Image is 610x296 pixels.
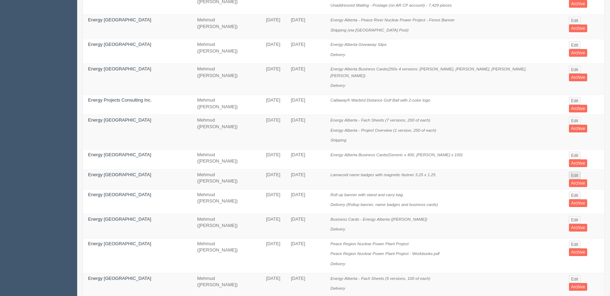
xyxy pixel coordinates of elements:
[569,49,587,57] a: Archive
[88,276,151,281] a: Energy [GEOGRAPHIC_DATA]
[569,66,581,74] a: Edit
[569,199,587,207] a: Archive
[330,227,345,231] i: Delivery
[330,98,430,102] i: Callaway® Warbird Distance Golf Ball with 2-color logo
[330,217,427,221] i: Business Cards - Energy Alberta ([PERSON_NAME])
[192,149,261,169] td: Mehmud ([PERSON_NAME])
[569,125,587,132] a: Archive
[569,192,581,199] a: Edit
[330,152,463,157] i: Energy Alberta Business Cards(Generic x 400, [PERSON_NAME] x 100)
[192,95,261,115] td: Mehmud ([PERSON_NAME])
[569,224,587,232] a: Archive
[286,149,325,169] td: [DATE]
[569,152,581,159] a: Edit
[330,276,430,281] i: Energy Alberta - Fach Sheets (5 versions, 100 of each)
[569,74,587,81] a: Archive
[192,115,261,149] td: Mehmud ([PERSON_NAME])
[569,241,581,248] a: Edit
[88,241,151,246] a: Energy [GEOGRAPHIC_DATA]
[286,15,325,39] td: [DATE]
[330,67,527,78] i: Energy Alberta Business Cards(250x 4 versions: [PERSON_NAME], [PERSON_NAME], [PERSON_NAME], [PERS...
[330,18,455,22] i: Energy Alberta - Peace River Nuclear Power Project - Fence Banner
[192,189,261,214] td: Mehmud ([PERSON_NAME])
[261,238,286,273] td: [DATE]
[569,275,581,283] a: Edit
[88,152,151,157] a: Energy [GEOGRAPHIC_DATA]
[569,172,581,179] a: Edit
[330,52,345,57] i: Delivery
[88,192,151,197] a: Energy [GEOGRAPHIC_DATA]
[330,261,345,266] i: Delivery
[569,159,587,167] a: Archive
[88,117,151,123] a: Energy [GEOGRAPHIC_DATA]
[286,95,325,115] td: [DATE]
[261,149,286,169] td: [DATE]
[330,118,430,122] i: Energy Alberta - Fach Sheets (7 versions, 200 of each)
[286,169,325,189] td: [DATE]
[261,95,286,115] td: [DATE]
[330,138,347,142] i: Shipping
[286,189,325,214] td: [DATE]
[330,28,409,32] i: Shipping (via [GEOGRAPHIC_DATA] Post)
[330,202,438,207] i: Delivery (Rollup banner, name badges and business cards)
[261,15,286,39] td: [DATE]
[569,248,587,256] a: Archive
[88,42,151,47] a: Energy [GEOGRAPHIC_DATA]
[286,238,325,273] td: [DATE]
[192,169,261,189] td: Mehmud ([PERSON_NAME])
[192,15,261,39] td: Mehmud ([PERSON_NAME])
[192,39,261,64] td: Mehmud ([PERSON_NAME])
[88,172,151,177] a: Energy [GEOGRAPHIC_DATA]
[330,42,387,47] i: Energy Alberta Giveaway Slips
[569,17,581,25] a: Edit
[88,97,152,103] a: Energy Projects Consulting Inc.
[569,25,587,32] a: Archive
[330,3,452,7] i: Unaddressed Mailing - Postage (on AR CP account) - 7,429 pieces
[286,214,325,238] td: [DATE]
[569,283,587,291] a: Archive
[569,97,581,105] a: Edit
[88,17,151,22] a: Energy [GEOGRAPHIC_DATA]
[192,238,261,273] td: Mehmud ([PERSON_NAME])
[569,41,581,49] a: Edit
[261,214,286,238] td: [DATE]
[88,216,151,222] a: Energy [GEOGRAPHIC_DATA]
[330,192,403,197] i: Roll up banner with stand and carry bag
[192,64,261,95] td: Mehmud ([PERSON_NAME])
[261,64,286,95] td: [DATE]
[261,115,286,149] td: [DATE]
[88,66,151,71] a: Energy [GEOGRAPHIC_DATA]
[286,115,325,149] td: [DATE]
[569,117,581,125] a: Edit
[330,172,436,177] i: Lamacoid name badges with magnetic fastner 3.25 x 1.25
[192,214,261,238] td: Mehmud ([PERSON_NAME])
[330,128,436,132] i: Energy Alberta - Project Overview (1 version, 250 of each)
[569,179,587,187] a: Archive
[286,64,325,95] td: [DATE]
[569,216,581,224] a: Edit
[569,105,587,112] a: Archive
[330,241,409,246] i: Peace Region Nuclear Power Plant Project
[330,286,345,290] i: Delivery
[330,83,345,88] i: Delivery
[261,169,286,189] td: [DATE]
[330,251,440,256] i: Peace Region Nuclear Power Plant Project - Workbooks.pdf
[261,39,286,64] td: [DATE]
[261,189,286,214] td: [DATE]
[286,39,325,64] td: [DATE]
